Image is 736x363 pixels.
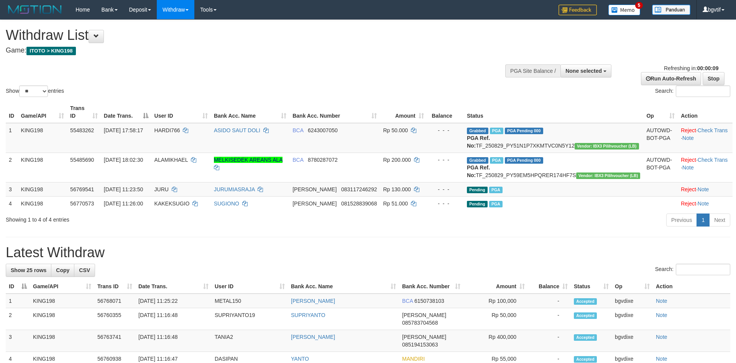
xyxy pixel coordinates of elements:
[6,264,51,277] a: Show 25 rows
[402,312,446,318] span: [PERSON_NAME]
[467,135,490,149] b: PGA Ref. No:
[467,128,488,134] span: Grabbed
[574,356,597,363] span: Accepted
[26,47,76,55] span: ITOTO > KING198
[571,279,612,294] th: Status: activate to sort column ascending
[608,5,641,15] img: Button%20Memo.svg
[135,330,212,352] td: [DATE] 11:16:48
[212,308,288,330] td: SUPRIYANTO19
[289,101,380,123] th: Bank Acc. Number: activate to sort column ascending
[528,330,571,352] td: -
[292,127,303,133] span: BCA
[505,64,560,77] div: PGA Site Balance /
[427,101,464,123] th: Balance
[709,214,730,227] a: Next
[698,186,709,192] a: Note
[18,196,67,210] td: KING198
[135,308,212,330] td: [DATE] 11:16:48
[212,279,288,294] th: User ID: activate to sort column ascending
[154,127,180,133] span: HARDI766
[104,157,143,163] span: [DATE] 18:02:30
[18,182,67,196] td: KING198
[291,334,335,340] a: [PERSON_NAME]
[154,157,188,163] span: ALAMIKHAEL
[430,200,461,207] div: - - -
[430,186,461,193] div: - - -
[467,187,488,193] span: Pending
[681,186,696,192] a: Reject
[698,200,709,207] a: Note
[383,186,411,192] span: Rp 130.000
[104,200,143,207] span: [DATE] 11:26:00
[574,298,597,305] span: Accepted
[656,312,667,318] a: Note
[528,308,571,330] td: -
[212,330,288,352] td: TANIA2
[682,135,694,141] a: Note
[576,172,641,179] span: Vendor URL: https://dashboard.q2checkout.com/secure
[292,186,337,192] span: [PERSON_NAME]
[383,127,408,133] span: Rp 50.000
[681,157,696,163] a: Reject
[51,264,74,277] a: Copy
[6,182,18,196] td: 3
[288,279,399,294] th: Bank Acc. Name: activate to sort column ascending
[6,196,18,210] td: 4
[467,157,488,164] span: Grabbed
[74,264,95,277] a: CSV
[490,157,503,164] span: Marked by bgvdixe
[341,200,377,207] span: Copy 081528839068 to clipboard
[30,279,94,294] th: Game/API: activate to sort column ascending
[643,123,678,153] td: AUTOWD-BOT-PGA
[666,214,697,227] a: Previous
[681,200,696,207] a: Reject
[402,334,446,340] span: [PERSON_NAME]
[402,320,438,326] span: Copy 085783704568 to clipboard
[6,213,301,223] div: Showing 1 to 4 of 4 entries
[6,85,64,97] label: Show entries
[291,298,335,304] a: [PERSON_NAME]
[211,101,289,123] th: Bank Acc. Name: activate to sort column ascending
[463,279,528,294] th: Amount: activate to sort column ascending
[463,308,528,330] td: Rp 50,000
[574,334,597,341] span: Accepted
[6,308,30,330] td: 2
[652,5,690,15] img: panduan.png
[612,279,653,294] th: Op: activate to sort column ascending
[383,200,408,207] span: Rp 51.000
[678,182,733,196] td: ·
[697,65,718,71] strong: 00:00:09
[6,28,483,43] h1: Withdraw List
[18,123,67,153] td: KING198
[655,264,730,275] label: Search:
[70,200,94,207] span: 56770573
[6,4,64,15] img: MOTION_logo.png
[528,294,571,308] td: -
[490,128,503,134] span: Marked by bgvdixe
[656,334,667,340] a: Note
[94,279,135,294] th: Trans ID: activate to sort column ascending
[399,279,463,294] th: Bank Acc. Number: activate to sort column ascending
[464,101,644,123] th: Status
[703,72,724,85] a: Stop
[135,279,212,294] th: Date Trans.: activate to sort column ascending
[655,85,730,97] label: Search:
[6,101,18,123] th: ID
[682,164,694,171] a: Note
[402,298,413,304] span: BCA
[104,127,143,133] span: [DATE] 17:58:17
[697,214,710,227] a: 1
[467,164,490,178] b: PGA Ref. No:
[574,312,597,319] span: Accepted
[94,308,135,330] td: 56760355
[104,186,143,192] span: [DATE] 11:23:50
[678,153,733,182] td: · ·
[463,294,528,308] td: Rp 100,000
[30,294,94,308] td: KING198
[505,157,543,164] span: PGA Pending
[528,279,571,294] th: Balance: activate to sort column ascending
[291,356,309,362] a: YANTO
[643,153,678,182] td: AUTOWD-BOT-PGA
[308,127,338,133] span: Copy 6243007050 to clipboard
[698,157,728,163] a: Check Trans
